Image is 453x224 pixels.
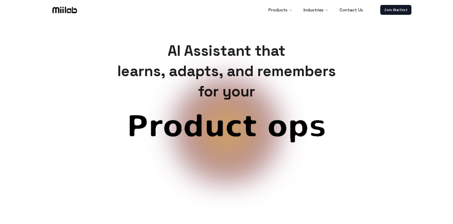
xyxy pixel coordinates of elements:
nav: Main [263,4,368,16]
button: Products [263,4,297,16]
a: Logo [42,5,88,14]
h1: AI Assistant that learns, adapts, and remembers for your [112,41,341,102]
button: Industries [299,4,333,16]
span: Customer service [88,112,365,171]
img: Logo [51,5,78,14]
a: Join Waitlist [380,5,411,15]
a: Contact Us [335,4,368,16]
